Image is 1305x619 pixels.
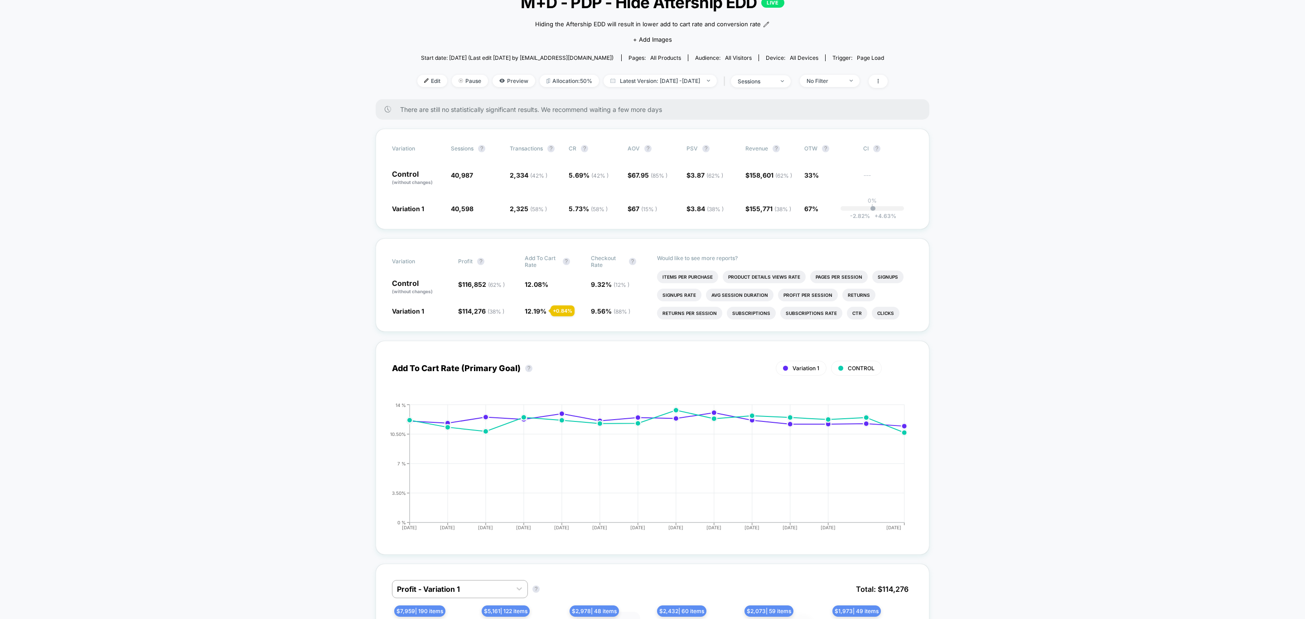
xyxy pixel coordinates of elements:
span: + Add Images [633,36,672,43]
span: Add To Cart Rate [525,255,558,268]
tspan: [DATE] [783,525,797,530]
span: ( 42 % ) [530,172,547,179]
tspan: [DATE] [402,525,417,530]
li: Ctr [847,307,867,319]
span: Pause [452,75,488,87]
span: Page Load [857,54,884,61]
span: Variation 1 [392,205,424,213]
span: CONTROL [848,365,875,372]
li: Profit Per Session [778,289,838,301]
span: Allocation: 50% [540,75,599,87]
span: ( 62 % ) [706,172,723,179]
span: 158,601 [749,171,792,179]
tspan: 3.50% [392,490,406,495]
span: (without changes) [392,289,433,294]
span: Variation 1 [793,365,819,372]
tspan: 10.50% [390,431,406,436]
span: 114,276 [462,307,504,315]
div: No Filter [807,77,843,84]
span: $ [745,171,792,179]
span: ( 38 % ) [707,206,724,213]
button: ? [478,145,485,152]
tspan: [DATE] [706,525,721,530]
span: Preview [493,75,535,87]
span: $ [628,171,667,179]
span: $ 7,959 | 190 items [394,605,445,617]
li: Items Per Purchase [657,271,718,283]
span: ( 42 % ) [591,172,609,179]
div: Pages: [628,54,681,61]
tspan: [DATE] [744,525,759,530]
span: $ [686,171,723,179]
span: $ 2,432 | 60 items [657,605,706,617]
span: all products [650,54,681,61]
li: Subscriptions [727,307,776,319]
li: Subscriptions Rate [780,307,842,319]
tspan: 14 % [396,402,406,407]
li: Returns Per Session [657,307,722,319]
button: ? [532,585,540,593]
span: Transactions [510,145,543,152]
div: Trigger: [832,54,884,61]
span: 12.19 % [525,307,546,315]
span: 3.87 [691,171,723,179]
p: Control [392,170,442,186]
span: 3.84 [691,205,724,213]
span: + [875,213,878,219]
p: Would like to see more reports? [657,255,913,261]
span: $ 1,973 | 49 items [832,605,881,617]
span: Variation [392,255,442,268]
span: 12.08 % [525,280,548,288]
span: PSV [686,145,698,152]
li: Returns [842,289,875,301]
span: Revenue [745,145,768,152]
img: end [707,80,710,82]
span: Checkout Rate [591,255,624,268]
li: Avg Session Duration [706,289,773,301]
span: Variation 1 [392,307,424,315]
li: Pages Per Session [810,271,868,283]
button: ? [822,145,829,152]
tspan: [DATE] [517,525,532,530]
span: $ 2,978 | 48 items [570,605,619,617]
span: 9.56 % [591,307,630,315]
button: ? [477,258,484,265]
img: calendar [610,78,615,83]
button: ? [629,258,636,265]
span: 67% [804,205,818,213]
span: Device: [759,54,825,61]
div: + 0.84 % [551,305,575,316]
tspan: [DATE] [668,525,683,530]
span: $ [745,205,791,213]
span: $ [458,280,505,288]
span: All Visitors [725,54,752,61]
span: ( 58 % ) [530,206,547,213]
span: OTW [804,145,854,152]
tspan: 7 % [397,460,406,466]
li: Signups Rate [657,289,701,301]
span: 155,771 [749,205,791,213]
img: edit [424,78,429,83]
tspan: [DATE] [821,525,836,530]
button: ? [773,145,780,152]
span: all devices [790,54,818,61]
button: ? [581,145,588,152]
p: | [871,204,873,211]
span: (without changes) [392,179,433,185]
span: 116,852 [462,280,505,288]
span: $ [458,307,504,315]
button: ? [644,145,652,152]
tspan: 0 % [397,519,406,525]
img: end [850,80,853,82]
span: $ [686,205,724,213]
span: ( 38 % ) [488,308,504,315]
button: ? [547,145,555,152]
tspan: [DATE] [593,525,608,530]
span: 33% [804,171,819,179]
span: Total: $ 114,276 [851,580,913,598]
span: 67.95 [632,171,667,179]
li: Clicks [872,307,899,319]
li: Product Details Views Rate [723,271,806,283]
p: 0% [868,197,877,204]
span: ( 38 % ) [774,206,791,213]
